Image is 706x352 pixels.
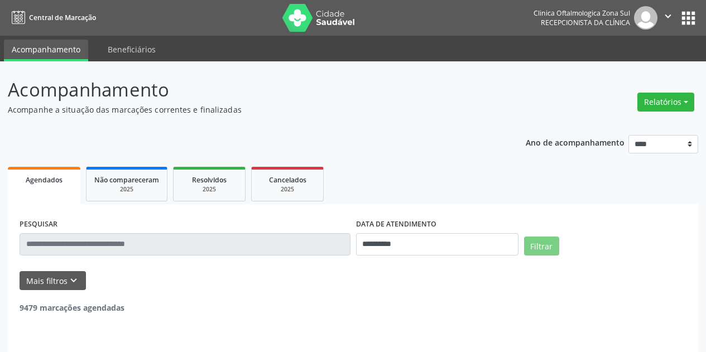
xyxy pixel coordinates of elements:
[181,185,237,194] div: 2025
[8,76,491,104] p: Acompanhamento
[4,40,88,61] a: Acompanhamento
[94,175,159,185] span: Não compareceram
[26,175,63,185] span: Agendados
[94,185,159,194] div: 2025
[526,135,625,149] p: Ano de acompanhamento
[637,93,694,112] button: Relatórios
[679,8,698,28] button: apps
[100,40,164,59] a: Beneficiários
[356,216,436,233] label: DATA DE ATENDIMENTO
[8,104,491,115] p: Acompanhe a situação das marcações correntes e finalizadas
[524,237,559,255] button: Filtrar
[260,185,315,194] div: 2025
[192,175,227,185] span: Resolvidos
[8,8,96,27] a: Central de Marcação
[68,274,80,287] i: keyboard_arrow_down
[29,13,96,22] span: Central de Marcação
[534,8,630,18] div: Clinica Oftalmologica Zona Sul
[269,175,306,185] span: Cancelados
[20,302,124,313] strong: 9479 marcações agendadas
[634,6,657,30] img: img
[662,10,674,22] i: 
[20,216,57,233] label: PESQUISAR
[20,271,86,291] button: Mais filtroskeyboard_arrow_down
[541,18,630,27] span: Recepcionista da clínica
[657,6,679,30] button: 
